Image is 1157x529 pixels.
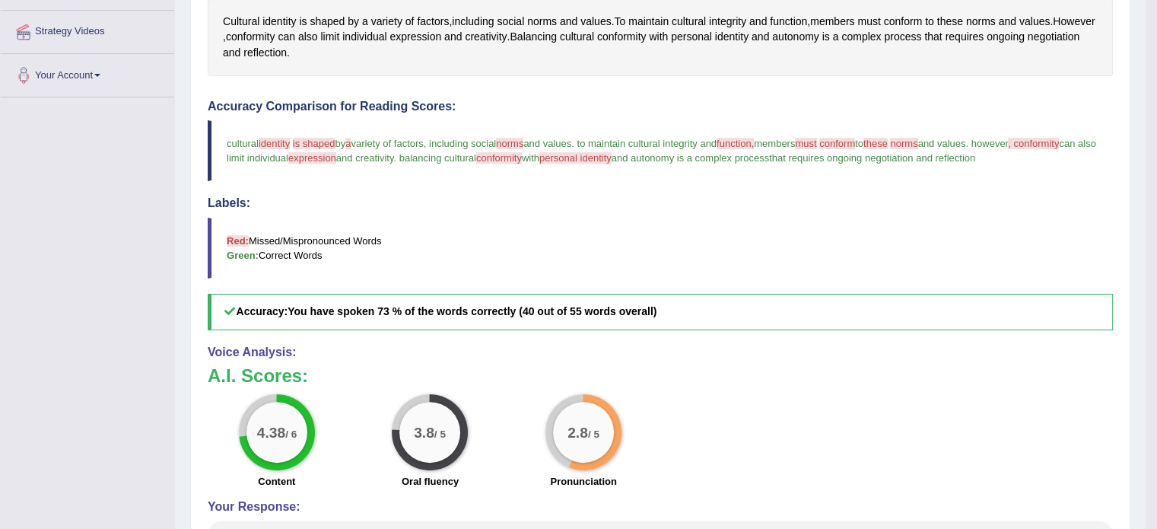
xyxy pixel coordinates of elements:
span: Click to see word definition [772,29,818,45]
span: Click to see word definition [223,14,259,30]
span: Click to see word definition [278,29,295,45]
big: 3.8 [415,423,435,440]
span: to maintain cultural integrity and [577,138,717,149]
span: Click to see word definition [945,29,984,45]
span: Click to see word definition [822,29,830,45]
big: 4.38 [257,423,285,440]
span: conform [819,138,855,149]
span: Click to see word definition [560,29,594,45]
span: and autonomy is a complex process [612,152,769,164]
span: , conformity [1008,138,1059,149]
small: / 5 [434,428,446,439]
span: is shaped [293,138,335,149]
label: Oral fluency [402,474,459,489]
span: Click to see word definition [299,14,307,30]
a: Your Account [1,54,174,92]
span: members [754,138,795,149]
span: Click to see word definition [999,14,1016,30]
span: Click to see word definition [752,29,769,45]
span: Click to see word definition [298,29,318,45]
span: Click to see word definition [510,29,557,45]
span: function, [717,138,754,149]
b: Red: [227,235,249,247]
span: Click to see word definition [614,14,625,30]
span: Click to see word definition [884,29,921,45]
span: Click to see word definition [444,29,462,45]
span: identity [259,138,290,149]
span: Click to see word definition [937,14,963,30]
span: expression [288,152,336,164]
span: Click to see word definition [672,14,706,30]
span: a [345,138,351,149]
span: and creativity [336,152,394,164]
a: Strategy Videos [1,11,174,49]
small: / 6 [285,428,297,439]
span: however [971,138,1008,149]
b: A.I. Scores: [208,365,308,386]
span: variety of factors [351,138,423,149]
span: by [335,138,345,149]
span: Click to see word definition [226,29,275,45]
span: . [393,152,396,164]
label: Content [258,474,295,489]
span: Click to see word definition [560,14,577,30]
span: Click to see word definition [371,14,402,30]
span: Click to see word definition [320,29,339,45]
span: . [965,138,968,149]
span: Click to see word definition [452,14,494,30]
span: including social [429,138,496,149]
span: , [424,138,427,149]
span: Click to see word definition [749,14,767,30]
span: that requires ongoing negotiation and reflection [769,152,975,164]
span: cultural [227,138,259,149]
h4: Accuracy Comparison for Reading Scores: [208,100,1113,113]
span: and values [523,138,571,149]
span: Click to see word definition [857,14,880,30]
b: You have spoken 73 % of the words correctly (40 out of 55 words overall) [288,305,656,317]
span: Click to see word definition [671,29,712,45]
span: Click to see word definition [1019,14,1050,30]
span: Click to see word definition [389,29,441,45]
span: must [795,138,816,149]
span: Click to see word definition [925,14,934,30]
span: Click to see word definition [223,45,240,61]
span: Click to see word definition [884,14,923,30]
span: balancing cultural [399,152,476,164]
span: Click to see word definition [649,29,668,45]
span: Click to see word definition [243,45,287,61]
span: Click to see word definition [405,14,415,30]
h5: Accuracy: [208,294,1113,330]
span: Click to see word definition [770,14,807,30]
span: Click to see word definition [342,29,386,45]
span: with [522,152,539,164]
span: personal identity [539,152,612,164]
span: Click to see word definition [987,29,1025,45]
h4: Voice Analysis: [208,346,1113,359]
span: Click to see word definition [1028,29,1080,45]
label: Pronunciation [550,474,616,489]
span: . [571,138,574,149]
span: Click to see word definition [1053,14,1095,30]
h4: Labels: [208,196,1113,210]
span: Click to see word definition [715,29,749,45]
span: and values [918,138,966,149]
span: Click to see word definition [262,14,296,30]
small: / 5 [588,428,599,439]
b: Green: [227,250,259,261]
span: norms [890,138,917,149]
big: 2.8 [567,423,588,440]
h4: Your Response: [208,500,1113,514]
span: Click to see word definition [497,14,524,30]
span: these [863,138,888,149]
span: Click to see word definition [310,14,345,30]
span: Click to see word definition [841,29,881,45]
span: Click to see word definition [966,14,996,30]
span: Click to see word definition [527,14,557,30]
span: Click to see word definition [580,14,611,30]
span: norms [496,138,523,149]
span: Click to see word definition [810,14,854,30]
span: Click to see word definition [362,14,368,30]
span: conformity [476,152,522,164]
span: Click to see word definition [628,14,669,30]
span: to [855,138,863,149]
